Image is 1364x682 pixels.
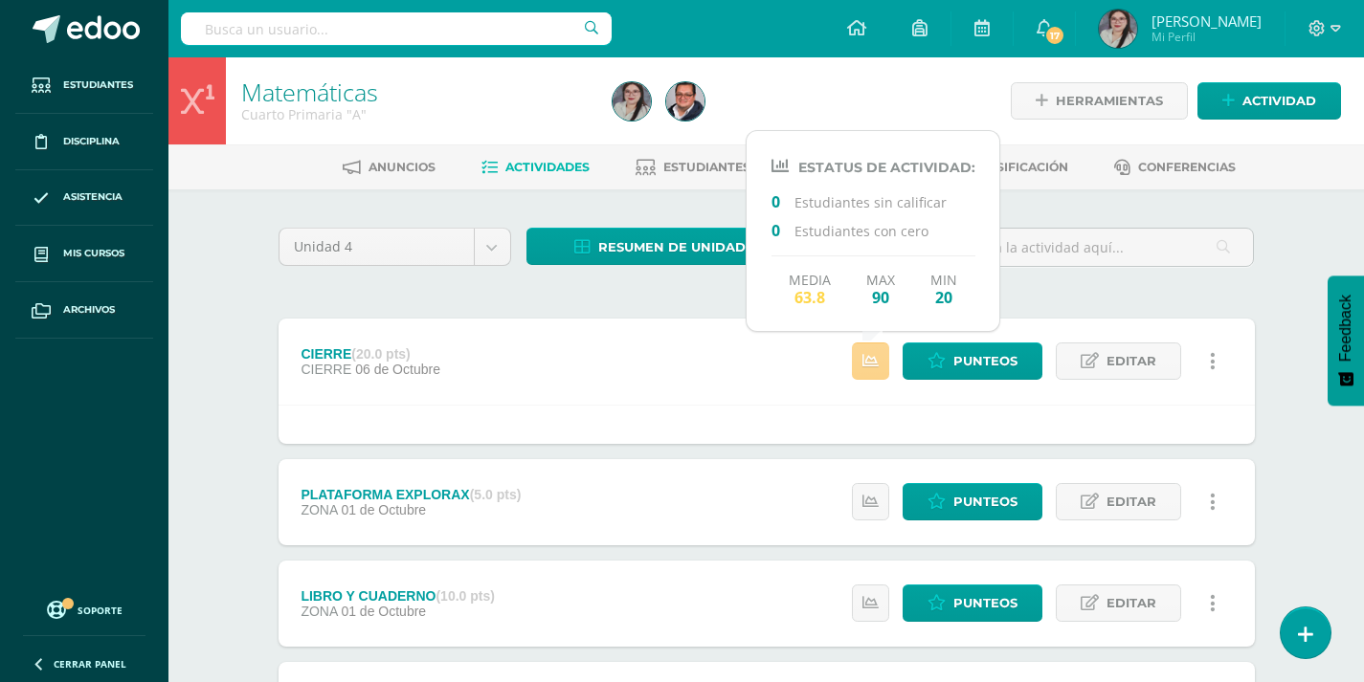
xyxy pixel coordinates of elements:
[341,604,426,619] span: 01 de Octubre
[301,487,521,502] div: PLATAFORMA EXPLORAX
[301,502,337,517] span: ZONA
[953,585,1017,621] span: Punteos
[63,246,124,261] span: Mis cursos
[15,226,153,282] a: Mis cursos
[241,76,378,108] a: Matemáticas
[294,229,459,265] span: Unidad 4
[280,229,510,265] a: Unidad 4
[1197,82,1341,120] a: Actividad
[481,152,590,183] a: Actividades
[789,272,831,306] div: Media
[301,346,440,362] div: CIERRE
[1242,83,1316,119] span: Actividad
[63,134,120,149] span: Disciplina
[1152,29,1262,45] span: Mi Perfil
[1114,152,1236,183] a: Conferencias
[953,484,1017,519] span: Punteos
[771,191,794,210] span: 0
[436,588,494,604] strong: (10.0 pts)
[771,157,975,176] h4: Estatus de Actividad:
[1328,275,1364,406] button: Feedback - Mostrar encuesta
[369,160,436,174] span: Anuncios
[15,114,153,170] a: Disciplina
[1099,10,1137,48] img: 4f62c0cecae60328497514905051bca8.png
[351,346,410,362] strong: (20.0 pts)
[1107,484,1156,519] span: Editar
[636,152,750,183] a: Estudiantes
[771,191,975,211] p: Estudiantes sin calificar
[241,105,590,123] div: Cuarto Primaria 'A'
[977,160,1068,174] span: Dosificación
[930,272,957,306] div: Min
[341,502,426,517] span: 01 de Octubre
[960,152,1068,183] a: Dosificación
[903,342,1042,380] a: Punteos
[866,288,895,306] span: 90
[940,229,1253,266] input: Busca la actividad aquí...
[78,604,123,617] span: Soporte
[54,657,126,671] span: Cerrar panel
[301,588,495,604] div: LIBRO Y CUADERNO
[181,12,612,45] input: Busca un usuario...
[301,604,337,619] span: ZONA
[15,170,153,227] a: Asistencia
[23,596,145,622] a: Soporte
[301,362,351,377] span: CIERRE
[63,302,115,318] span: Archivos
[1107,343,1156,379] span: Editar
[930,288,957,306] span: 20
[1152,11,1262,31] span: [PERSON_NAME]
[15,57,153,114] a: Estudiantes
[903,584,1042,622] a: Punteos
[241,78,590,105] h1: Matemáticas
[505,160,590,174] span: Actividades
[1011,82,1188,120] a: Herramientas
[1056,83,1163,119] span: Herramientas
[1138,160,1236,174] span: Conferencias
[789,288,831,306] span: 63.8
[1107,585,1156,621] span: Editar
[866,272,895,306] div: Max
[63,77,133,93] span: Estudiantes
[613,82,651,121] img: 4f62c0cecae60328497514905051bca8.png
[771,220,794,239] span: 0
[1337,295,1354,362] span: Feedback
[1044,25,1065,46] span: 17
[666,82,704,121] img: fe380b2d4991993556c9ea662cc53567.png
[15,282,153,339] a: Archivos
[470,487,522,502] strong: (5.0 pts)
[526,228,794,265] a: Resumen de unidad
[903,483,1042,520] a: Punteos
[953,343,1017,379] span: Punteos
[63,189,123,205] span: Asistencia
[771,220,975,240] p: Estudiantes con cero
[343,152,436,183] a: Anuncios
[355,362,440,377] span: 06 de Octubre
[598,230,746,265] span: Resumen de unidad
[663,160,750,174] span: Estudiantes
